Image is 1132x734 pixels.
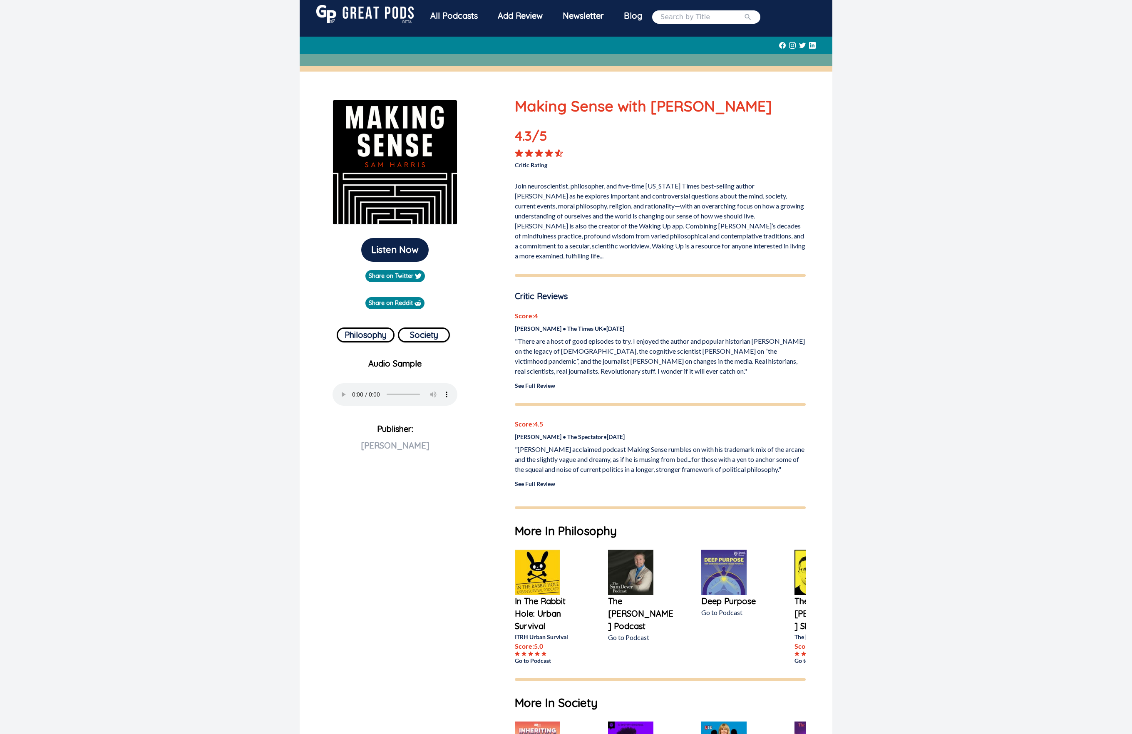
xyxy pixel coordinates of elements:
a: In The Rabbit Hole: Urban Survival [515,595,581,632]
p: 4.3 /5 [515,126,573,149]
div: Newsletter [553,5,614,27]
a: Blog [614,5,652,27]
p: Score: 4.5 [515,419,806,429]
a: See Full Review [515,382,555,389]
a: Philosophy [337,324,395,342]
span: [PERSON_NAME] [361,440,429,451]
a: The [PERSON_NAME] Show [794,595,861,632]
input: Search by Title [660,12,744,22]
p: Critic Rating [515,157,660,169]
img: Deep Purpose [701,550,747,595]
p: [PERSON_NAME] • The Times UK • [DATE] [515,324,806,333]
p: "There are a host of good episodes to try. I enjoyed the author and popular historian [PERSON_NAM... [515,336,806,376]
a: Deep Purpose [701,595,768,608]
a: Add Review [488,5,553,27]
img: The Ezra Klein Show [794,550,840,595]
h1: More In Philosophy [515,522,806,540]
button: Listen Now [361,238,429,262]
img: The Sam Dever Podcast [608,550,653,595]
button: Philosophy [337,327,395,342]
p: Publisher: [306,421,484,481]
p: Score: 4 [515,311,806,321]
p: [PERSON_NAME] • The Spectator • [DATE] [515,432,806,441]
p: Score: 5.0 [515,641,581,651]
p: Go to Podcast [608,632,675,642]
audio: Your browser does not support the audio element [333,383,457,406]
a: The [PERSON_NAME] Podcast [608,595,675,632]
h1: More In Society [515,694,806,712]
p: The [US_STATE] Times [794,632,861,641]
a: Go to Podcast [515,656,581,665]
a: Society [398,324,450,342]
a: Newsletter [553,5,614,29]
p: ITRH Urban Survival [515,632,581,641]
a: See Full Review [515,480,555,487]
a: Go to Podcast [794,656,861,665]
p: Making Sense with [PERSON_NAME] [515,95,806,117]
p: Score: 3.5 [794,641,861,651]
img: Making Sense with Sam Harris [333,100,457,225]
img: In The Rabbit Hole: Urban Survival [515,550,560,595]
p: Go to Podcast [701,608,768,617]
p: "[PERSON_NAME] acclaimed podcast Making Sense rumbles on with his trademark mix of the arcane and... [515,444,806,474]
p: Critic Reviews [515,290,806,303]
div: All Podcasts [420,5,488,27]
a: All Podcasts [420,5,488,29]
a: Share on Twitter [365,270,425,282]
img: GreatPods [316,5,414,23]
button: Society [398,327,450,342]
p: Audio Sample [306,357,484,370]
p: Join neuroscientist, philosopher, and five-time [US_STATE] Times best-selling author [PERSON_NAME... [515,178,806,261]
a: Share on Reddit [365,297,424,309]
